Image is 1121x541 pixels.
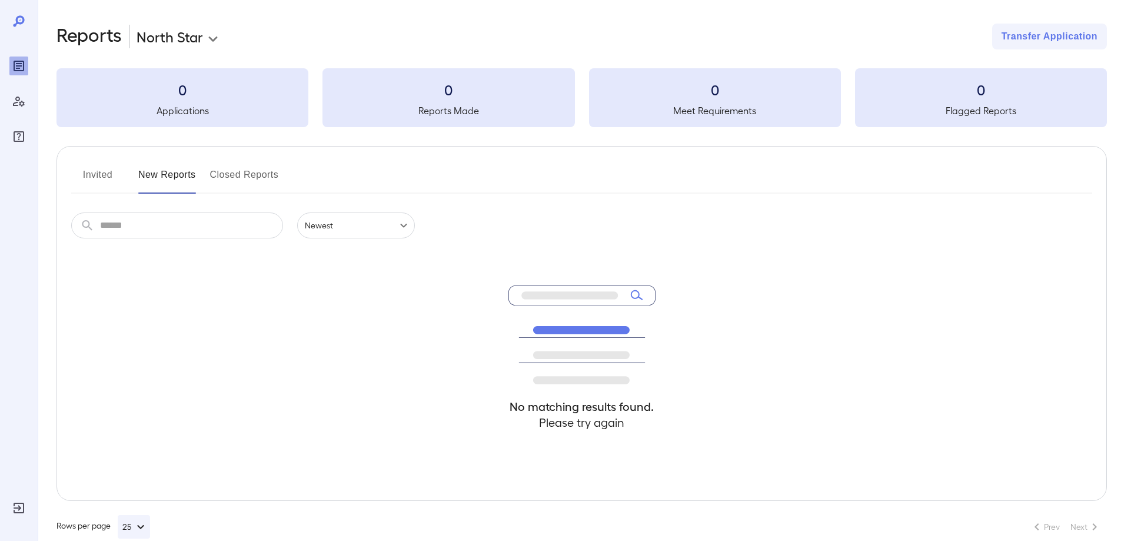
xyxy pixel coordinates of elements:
button: Invited [71,165,124,194]
button: Transfer Application [992,24,1107,49]
div: FAQ [9,127,28,146]
h5: Meet Requirements [589,104,841,118]
div: Manage Users [9,92,28,111]
h3: 0 [855,80,1107,99]
h3: 0 [322,80,574,99]
h3: 0 [56,80,308,99]
p: North Star [137,27,203,46]
h3: 0 [589,80,841,99]
nav: pagination navigation [1024,517,1107,536]
h2: Reports [56,24,122,49]
h4: No matching results found. [508,399,656,414]
div: Newest [297,213,415,238]
div: Rows per page [56,515,150,539]
button: 25 [118,515,150,539]
h5: Applications [56,104,308,118]
div: Log Out [9,499,28,517]
button: New Reports [138,165,196,194]
div: Reports [9,57,28,75]
h4: Please try again [508,414,656,430]
h5: Flagged Reports [855,104,1107,118]
h5: Reports Made [322,104,574,118]
summary: 0Applications0Reports Made0Meet Requirements0Flagged Reports [56,68,1107,127]
button: Closed Reports [210,165,279,194]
